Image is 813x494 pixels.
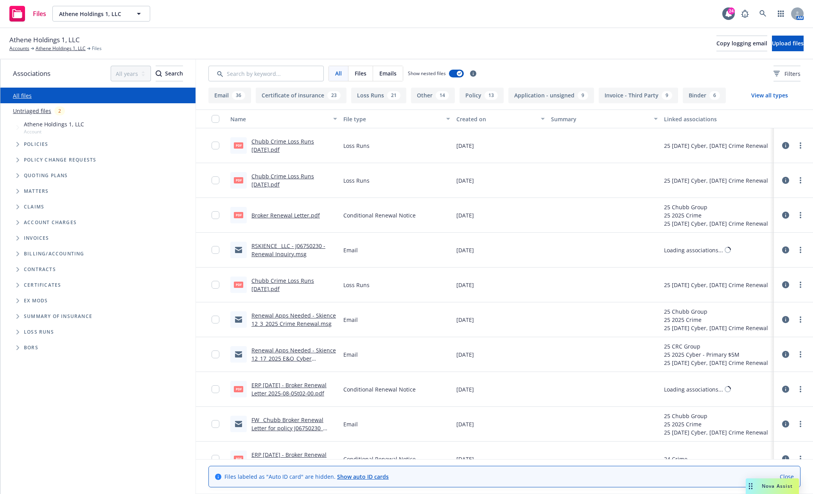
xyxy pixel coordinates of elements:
[343,420,358,428] span: Email
[212,176,219,184] input: Toggle Row Selected
[453,110,547,128] button: Created on
[212,115,219,123] input: Select all
[251,242,325,258] a: RSKIENCE_ LLC - J06750230 - Renewal Inquiry.msg
[24,220,77,225] span: Account charges
[351,88,406,103] button: Loss Runs
[387,91,400,100] div: 21
[456,246,474,254] span: [DATE]
[230,115,328,123] div: Name
[456,420,474,428] span: [DATE]
[774,66,800,81] button: Filters
[59,10,127,18] span: Athene Holdings 1, LLC
[13,107,51,115] a: Untriaged files
[796,384,805,394] a: more
[36,45,86,52] a: Athene Holdings 1, LLC
[780,472,794,481] a: Close
[355,69,366,77] span: Files
[551,115,649,123] div: Summary
[227,110,340,128] button: Name
[212,142,219,149] input: Toggle Row Selected
[24,142,48,147] span: Policies
[664,385,723,393] div: Loading associations...
[664,307,768,316] div: 25 Chubb Group
[716,36,767,51] button: Copy logging email
[456,316,474,324] span: [DATE]
[661,110,774,128] button: Linked associations
[456,350,474,359] span: [DATE]
[224,472,389,481] span: Files labeled as "Auto ID card" are hidden.
[212,350,219,358] input: Toggle Row Selected
[664,455,687,463] div: 24 Crime
[485,91,498,100] div: 13
[251,416,323,440] a: FW_ Chubb Broker Renewal Letter for policy J06750230_ SKIENCE_ LLC.msg
[343,281,370,289] span: Loss Runs
[234,456,243,462] span: pdf
[24,128,84,135] span: Account
[9,45,29,52] a: Accounts
[664,428,768,437] div: 25 [DATE] Cyber, [DATE] Crime Renewal
[343,350,358,359] span: Email
[251,451,327,467] a: ERP [DATE] - Broker Renewal Letter 2025-08-05t02-00.pdf
[459,88,504,103] button: Policy
[251,277,314,293] a: Chubb Crime Loss Runs [DATE].pdf
[234,212,243,218] span: pdf
[24,251,84,256] span: Billing/Accounting
[13,68,50,79] span: Associations
[784,70,800,78] span: Filters
[762,483,793,489] span: Nova Assist
[340,110,453,128] button: File type
[746,478,756,494] div: Drag to move
[379,69,397,77] span: Emails
[796,419,805,429] a: more
[13,92,32,99] a: All files
[796,454,805,463] a: more
[664,115,771,123] div: Linked associations
[335,69,342,77] span: All
[664,203,768,211] div: 25 Chubb Group
[33,11,46,17] span: Files
[664,316,768,324] div: 25 2025 Crime
[24,267,56,272] span: Contracts
[256,88,346,103] button: Certificate of insurance
[234,177,243,183] span: pdf
[251,172,314,188] a: Chubb Crime Loss Runs [DATE].pdf
[156,66,183,81] button: SearchSearch
[664,246,723,254] div: Loading associations...
[212,455,219,463] input: Toggle Row Selected
[411,88,455,103] button: Other
[343,142,370,150] span: Loss Runs
[456,142,474,150] span: [DATE]
[24,158,96,162] span: Policy change requests
[343,176,370,185] span: Loss Runs
[456,455,474,463] span: [DATE]
[599,88,678,103] button: Invoice - Third Party
[337,473,389,480] a: Show auto ID cards
[156,70,162,77] svg: Search
[709,91,720,100] div: 6
[773,6,789,22] a: Switch app
[24,314,92,319] span: Summary of insurance
[456,211,474,219] span: [DATE]
[664,350,768,359] div: 25 2025 Cyber - Primary $5M
[24,120,84,128] span: Athene Holdings 1, LLC
[664,359,768,367] div: 25 [DATE] Cyber, [DATE] Crime Renewal
[24,189,48,194] span: Matters
[664,324,768,332] div: 25 [DATE] Cyber, [DATE] Crime Renewal
[251,212,320,219] a: Broker Renewal Letter.pdf
[664,281,768,289] div: 25 [DATE] Cyber, [DATE] Crime Renewal
[578,91,588,100] div: 9
[24,173,68,178] span: Quoting plans
[208,88,251,103] button: Email
[156,66,183,81] div: Search
[664,142,768,150] div: 25 [DATE] Cyber, [DATE] Crime Renewal
[6,3,49,25] a: Files
[9,35,80,45] span: Athene Holdings 1, LLC
[343,115,441,123] div: File type
[232,91,245,100] div: 36
[343,211,416,219] span: Conditional Renewal Notice
[796,280,805,289] a: more
[212,385,219,393] input: Toggle Row Selected
[24,236,49,241] span: Invoices
[664,342,768,350] div: 25 CRC Group
[436,91,449,100] div: 14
